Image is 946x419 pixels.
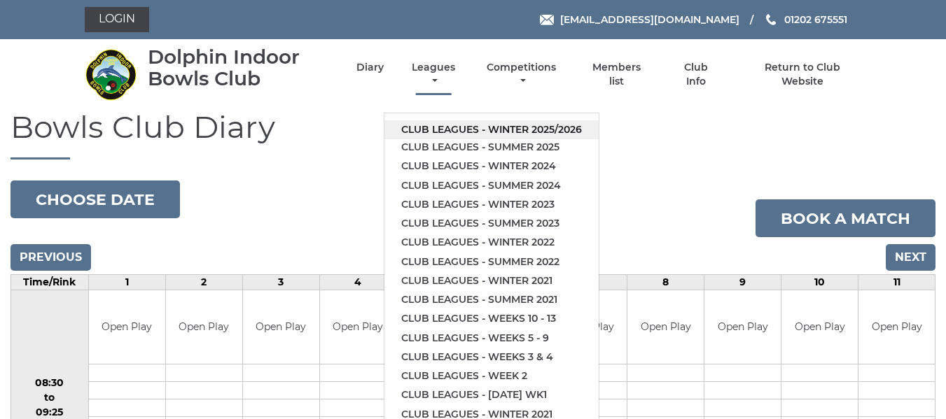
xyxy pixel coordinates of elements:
[384,195,599,214] a: Club leagues - Winter 2023
[384,138,599,157] a: Club leagues - Summer 2025
[704,275,781,290] td: 9
[704,290,781,364] td: Open Play
[11,244,91,271] input: Previous
[356,61,384,74] a: Diary
[384,157,599,176] a: Club leagues - Winter 2024
[384,253,599,271] a: Club leagues - Summer 2022
[166,290,242,364] td: Open Play
[384,309,599,328] a: Club leagues - Weeks 10 - 13
[384,367,599,385] a: Club leagues - Week 2
[886,244,935,271] input: Next
[674,61,719,88] a: Club Info
[89,290,165,364] td: Open Play
[384,176,599,195] a: Club leagues - Summer 2024
[584,61,648,88] a: Members list
[784,13,847,26] span: 01202 675551
[165,275,242,290] td: 2
[384,233,599,252] a: Club leagues - Winter 2022
[484,61,560,88] a: Competitions
[781,290,858,364] td: Open Play
[764,12,847,27] a: Phone us 01202 675551
[242,275,319,290] td: 3
[384,329,599,348] a: Club leagues - Weeks 5 - 9
[743,61,861,88] a: Return to Club Website
[540,15,554,25] img: Email
[85,7,149,32] a: Login
[384,271,599,290] a: Club leagues - Winter 2021
[781,275,858,290] td: 10
[408,61,459,88] a: Leagues
[384,290,599,309] a: Club leagues - Summer 2021
[11,110,935,159] h1: Bowls Club Diary
[384,120,599,139] a: Club leagues - Winter 2025/2026
[243,290,319,364] td: Open Play
[319,275,396,290] td: 4
[320,290,396,364] td: Open Play
[88,275,165,290] td: 1
[627,290,704,364] td: Open Play
[384,385,599,404] a: Club leagues - [DATE] wk1
[85,48,137,101] img: Dolphin Indoor Bowls Club
[627,275,704,290] td: 8
[384,348,599,367] a: Club leagues - Weeks 3 & 4
[540,12,739,27] a: Email [EMAIL_ADDRESS][DOMAIN_NAME]
[858,275,935,290] td: 11
[858,290,935,364] td: Open Play
[11,275,89,290] td: Time/Rink
[756,199,935,237] a: Book a match
[11,180,180,218] button: Choose date
[766,14,776,25] img: Phone us
[384,214,599,233] a: Club leagues - Summer 2023
[560,13,739,26] span: [EMAIL_ADDRESS][DOMAIN_NAME]
[148,46,332,90] div: Dolphin Indoor Bowls Club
